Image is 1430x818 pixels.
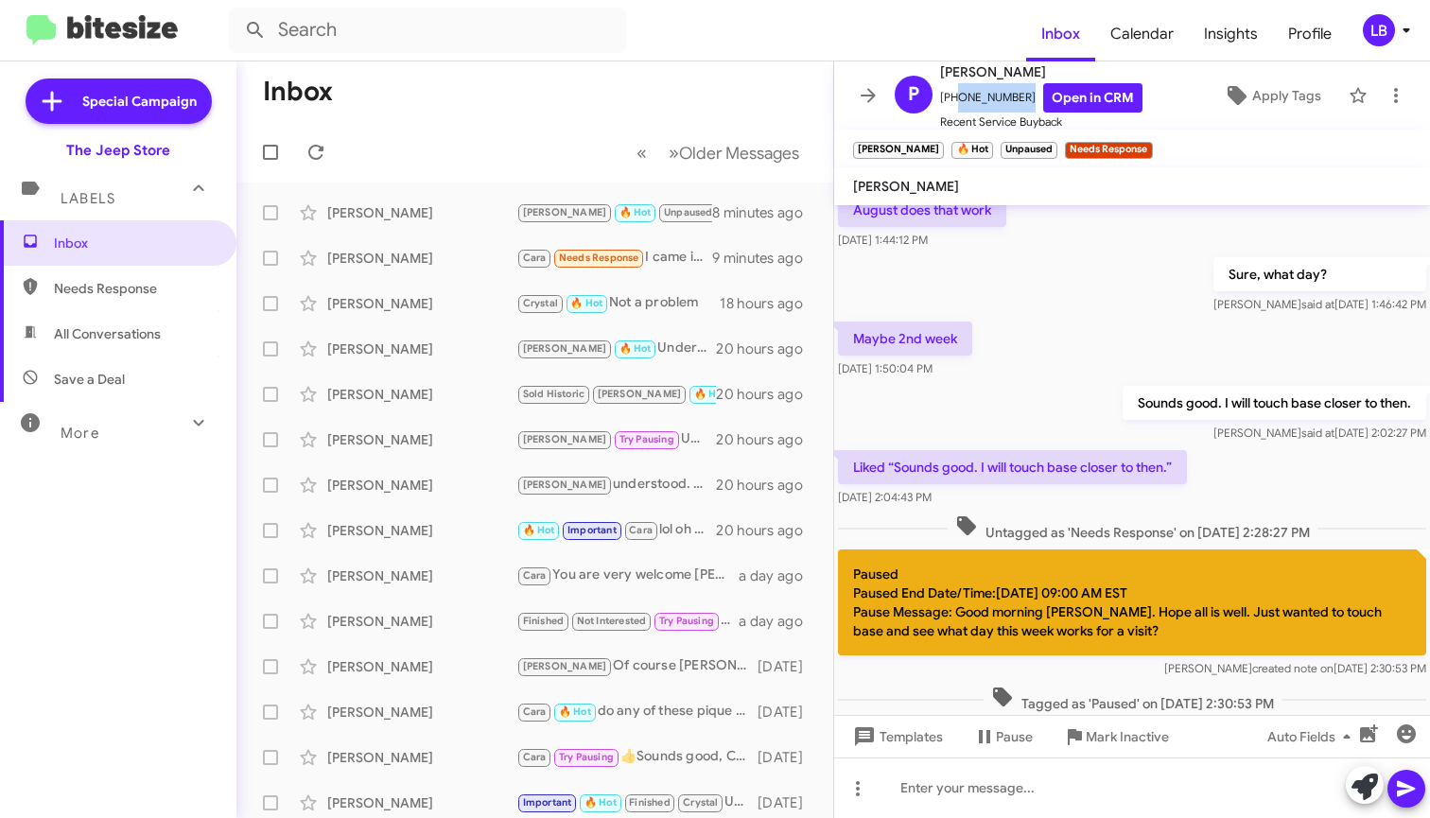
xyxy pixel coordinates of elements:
span: Important [523,796,572,809]
div: 👍Sounds good, Chat soon [516,746,758,768]
span: Finished [629,796,671,809]
div: [PERSON_NAME] [327,294,516,313]
span: 🔥 Hot [694,388,726,400]
span: Finished [523,615,565,627]
span: [PERSON_NAME] [598,388,682,400]
span: Auto Fields [1267,720,1358,754]
span: Profile [1273,7,1347,61]
button: Next [657,133,811,172]
span: [PERSON_NAME] [DATE] 1:46:42 PM [1213,297,1426,311]
p: Sure, what day? [1213,257,1426,291]
span: [PERSON_NAME] [523,342,607,355]
span: Needs Response [54,279,215,298]
a: Calendar [1095,7,1189,61]
div: I came in [DATE] and spoke with someone with last name [PERSON_NAME] i lookeded at a black willie... [516,247,712,269]
span: 🔥 Hot [523,524,555,536]
span: More [61,425,99,442]
div: [PERSON_NAME] [327,793,516,812]
span: Try Pausing [559,751,614,763]
div: [PERSON_NAME] [327,385,516,404]
nav: Page navigation example [626,133,811,172]
div: [PERSON_NAME] [327,430,516,449]
span: [PERSON_NAME] [DATE] 2:30:53 PM [1164,661,1426,675]
div: Not a problem [516,292,720,314]
span: [PERSON_NAME] [853,178,959,195]
div: Understood. we are available Mon-Fri: 9-8 and Sat: 9-6. When you have a best day and time to brin... [516,338,716,359]
a: Insights [1189,7,1273,61]
div: Understood thank you for the upsate! [516,792,758,813]
span: Try Pausing [659,615,714,627]
a: Open in CRM [1043,83,1142,113]
span: All Conversations [54,324,161,343]
span: Cara [629,524,653,536]
span: P [908,79,919,110]
div: [PERSON_NAME] [327,748,516,767]
span: Labels [61,190,115,207]
span: Sold Historic [523,388,585,400]
span: [PERSON_NAME] [523,660,607,672]
span: said at [1301,297,1334,311]
p: August does that work [838,193,1006,227]
h1: Inbox [263,77,333,107]
span: Try Pausing [619,433,674,445]
span: Tagged as 'Paused' on [DATE] 2:30:53 PM [984,686,1282,713]
span: Mark Inactive [1086,720,1169,754]
div: Would [DATE] work? [516,201,712,223]
span: Needs Response [559,252,639,264]
p: Liked “Sounds good. I will touch base closer to then.” [838,450,1187,484]
span: Apply Tags [1252,78,1321,113]
span: « [637,141,647,165]
div: [DATE] [758,657,818,676]
div: [DATE] [758,703,818,722]
div: The Jeep Store [66,141,170,160]
a: Inbox [1026,7,1095,61]
div: 20 hours ago [716,430,818,449]
div: 8 minutes ago [712,203,818,222]
span: Cara [523,569,547,582]
span: Not Interested [577,615,647,627]
div: 20 hours ago [716,476,818,495]
span: [PERSON_NAME] [523,433,607,445]
div: [PERSON_NAME] [327,476,516,495]
span: 🔥 Hot [559,705,591,718]
p: Paused Paused End Date/Time:[DATE] 09:00 AM EST Pause Message: Good morning [PERSON_NAME]. Hope a... [838,549,1426,655]
small: Unpaused [1001,142,1057,159]
span: [PHONE_NUMBER] [940,83,1142,113]
span: [PERSON_NAME] [940,61,1142,83]
div: 20 hours ago [716,339,818,358]
span: Special Campaign [82,92,197,111]
small: [PERSON_NAME] [853,142,944,159]
a: Special Campaign [26,78,212,124]
div: [PERSON_NAME] [327,339,516,358]
small: Needs Response [1065,142,1152,159]
span: 🔥 Hot [570,297,602,309]
span: Recent Service Buyback [940,113,1142,131]
p: Maybe 2nd week [838,322,972,356]
span: » [669,141,679,165]
span: Pause [996,720,1033,754]
div: understood. Should anything change, please do not hesitate to reach me here directly. Thanks again [516,474,716,496]
div: [PERSON_NAME] [327,612,516,631]
input: Search [229,8,626,53]
span: 🔥 Hot [619,206,652,218]
span: created note on [1252,661,1334,675]
span: [DATE] 1:50:04 PM [838,361,933,375]
div: [DATE] [758,793,818,812]
span: Important [567,524,617,536]
div: 20 hours ago [716,521,818,540]
div: a day ago [739,566,818,585]
button: LB [1347,14,1409,46]
div: Sounds Good! we are open 9-6 [DATE] when you have a time that works best you can let me know here... [516,610,739,632]
span: Cara [523,751,547,763]
span: [PERSON_NAME] [DATE] 2:02:27 PM [1213,426,1426,440]
span: [DATE] 1:44:12 PM [838,233,928,247]
span: Cara [523,252,547,264]
button: Previous [625,133,658,172]
div: [PERSON_NAME] [327,657,516,676]
span: 🔥 Hot [584,796,617,809]
span: 🔥 Hot [619,342,652,355]
div: [PERSON_NAME] [327,703,516,722]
